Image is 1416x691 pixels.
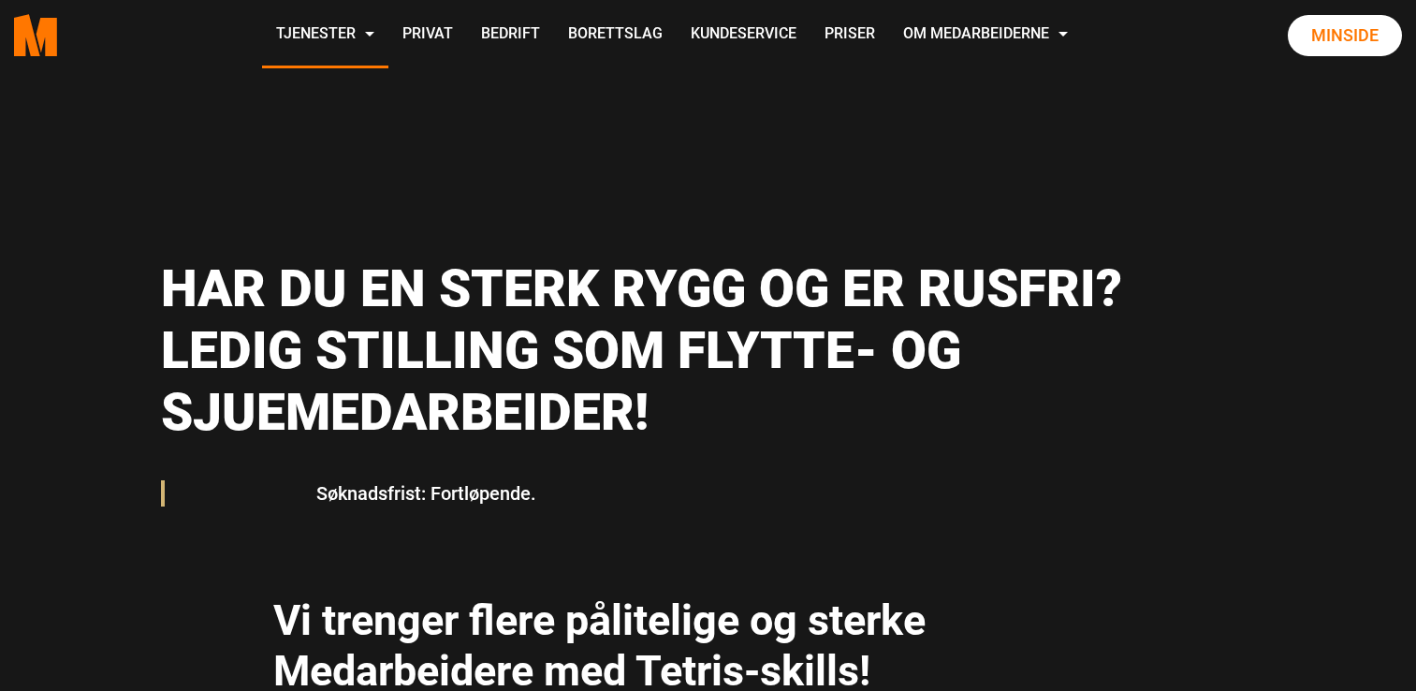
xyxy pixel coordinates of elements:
a: Borettslag [554,2,677,68]
a: Privat [388,2,467,68]
blockquote: Søknadsfrist: Fortløpende. [298,471,1119,516]
a: Kundeservice [677,2,810,68]
a: Bedrift [467,2,554,68]
a: Priser [810,2,889,68]
a: Minside [1288,15,1402,56]
a: Tjenester [262,2,388,68]
h1: Har du en sterk rygg og er rusfri? Ledig stilling som flytte- og sjuemedarbeider! [161,257,1242,443]
a: Om Medarbeiderne [889,2,1082,68]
